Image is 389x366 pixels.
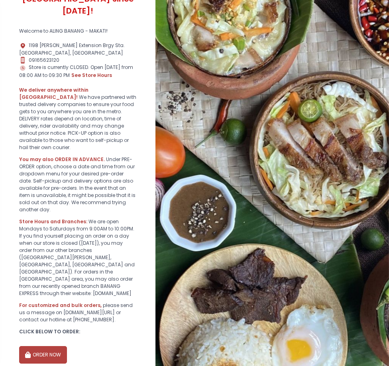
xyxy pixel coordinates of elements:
b: Store Hours and Branches: [19,218,87,225]
b: For customized and bulk orders, [19,302,102,309]
div: We have partnered with trusted delivery companies to ensure your food gets to you anywhere you ar... [19,87,136,151]
div: Welcome to ALING BANANG - MAKATI! [19,28,136,35]
div: please send us a message on [DOMAIN_NAME][URL] or contact our hotline at [PHONE_NUMBER]. [19,302,136,323]
b: We deliver anywhere within [GEOGRAPHIC_DATA]! [19,87,88,100]
div: Under PRE-ORDER option, choose a date and time from our dropdown menu for your desired pre-order ... [19,156,136,213]
b: You may also ORDER IN ADVANCE. [19,156,105,163]
button: see store hours [71,71,112,79]
div: CLICK BELOW TO ORDER: [19,328,136,335]
div: We are open Mondays to Saturdays from 9:00AM to 10:00PM. If you find yourself placing an order on... [19,218,136,297]
div: Store is currently CLOSED. Open [DATE] from 08:00 AM to 09:30 PM [19,64,136,79]
button: ORDER NOW [19,346,67,364]
div: 1198 [PERSON_NAME] Extension Brgy Sta. [GEOGRAPHIC_DATA], [GEOGRAPHIC_DATA] [19,42,136,57]
div: 09165623120 [19,57,136,64]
